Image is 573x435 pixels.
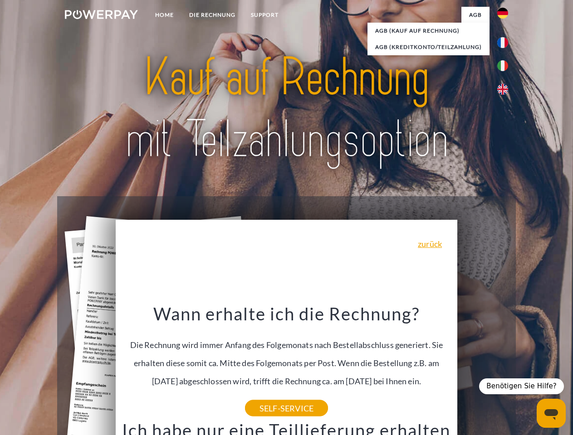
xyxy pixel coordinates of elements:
[147,7,181,23] a: Home
[243,7,286,23] a: SUPPORT
[121,303,452,324] h3: Wann erhalte ich die Rechnung?
[65,10,138,19] img: logo-powerpay-white.svg
[537,399,566,428] iframe: Schaltfläche zum Öffnen des Messaging-Fensters; Konversation läuft
[245,400,328,416] a: SELF-SERVICE
[181,7,243,23] a: DIE RECHNUNG
[367,39,490,55] a: AGB (Kreditkonto/Teilzahlung)
[461,7,490,23] a: agb
[497,84,508,95] img: en
[497,37,508,48] img: fr
[497,60,508,71] img: it
[121,303,452,408] div: Die Rechnung wird immer Anfang des Folgemonats nach Bestellabschluss generiert. Sie erhalten dies...
[497,8,508,19] img: de
[418,240,442,248] a: zurück
[87,43,486,174] img: title-powerpay_de.svg
[479,378,564,394] div: Benötigen Sie Hilfe?
[367,23,490,39] a: AGB (Kauf auf Rechnung)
